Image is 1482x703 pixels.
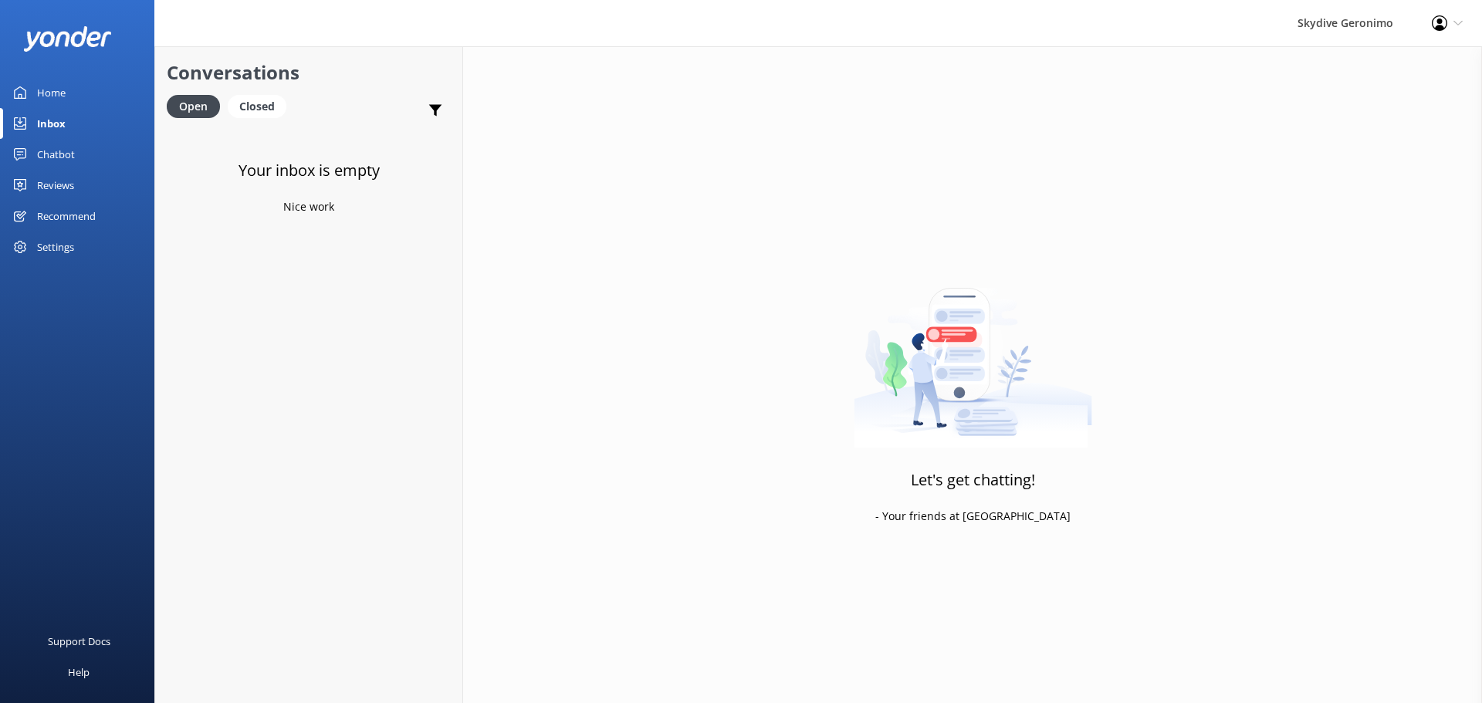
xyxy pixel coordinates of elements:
[875,508,1071,525] p: - Your friends at [GEOGRAPHIC_DATA]
[239,158,380,183] h3: Your inbox is empty
[228,95,286,118] div: Closed
[37,201,96,232] div: Recommend
[37,108,66,139] div: Inbox
[23,26,112,52] img: yonder-white-logo.png
[167,58,451,87] h2: Conversations
[37,77,66,108] div: Home
[48,626,110,657] div: Support Docs
[228,97,294,114] a: Closed
[37,232,74,262] div: Settings
[167,97,228,114] a: Open
[283,198,334,215] p: Nice work
[854,255,1092,448] img: artwork of a man stealing a conversation from at giant smartphone
[911,468,1035,492] h3: Let's get chatting!
[37,170,74,201] div: Reviews
[167,95,220,118] div: Open
[37,139,75,170] div: Chatbot
[68,657,90,688] div: Help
